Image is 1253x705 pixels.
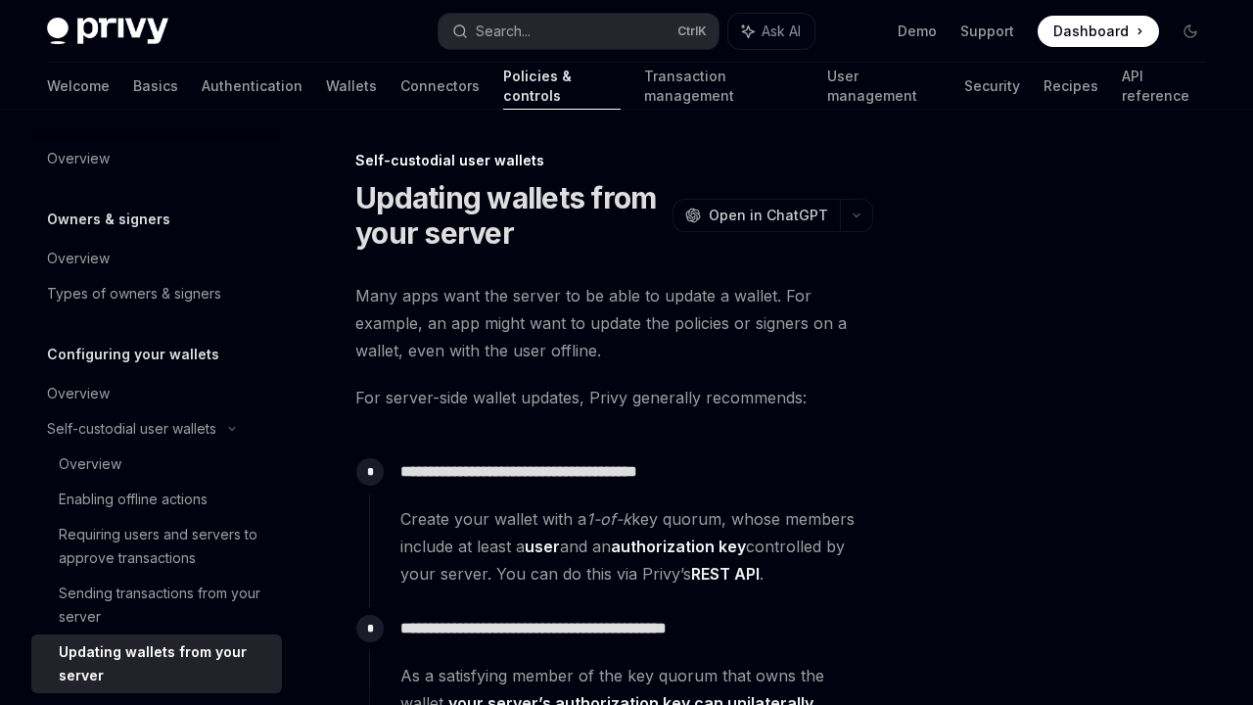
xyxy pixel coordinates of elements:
[898,22,937,41] a: Demo
[31,576,282,634] a: Sending transactions from your server
[1122,63,1206,110] a: API reference
[964,63,1020,110] a: Security
[1053,22,1129,41] span: Dashboard
[47,18,168,45] img: dark logo
[202,63,302,110] a: Authentication
[47,63,110,110] a: Welcome
[47,282,221,305] div: Types of owners & signers
[355,282,873,364] span: Many apps want the server to be able to update a wallet. For example, an app might want to update...
[31,241,282,276] a: Overview
[31,517,282,576] a: Requiring users and servers to approve transactions
[355,151,873,170] div: Self-custodial user wallets
[31,376,282,411] a: Overview
[709,206,828,225] span: Open in ChatGPT
[31,634,282,693] a: Updating wallets from your server
[59,582,270,629] div: Sending transactions from your server
[1044,63,1098,110] a: Recipes
[644,63,804,110] a: Transaction management
[47,382,110,405] div: Overview
[677,23,707,39] span: Ctrl K
[400,505,872,587] span: Create your wallet with a key quorum, whose members include at least a and an controlled by your ...
[827,63,941,110] a: User management
[355,180,665,251] h1: Updating wallets from your server
[31,141,282,176] a: Overview
[611,537,746,556] strong: authorization key
[59,640,270,687] div: Updating wallets from your server
[476,20,531,43] div: Search...
[439,14,719,49] button: Search...CtrlK
[59,452,121,476] div: Overview
[31,276,282,311] a: Types of owners & signers
[728,14,814,49] button: Ask AI
[525,537,560,556] strong: user
[47,417,216,441] div: Self-custodial user wallets
[355,384,873,411] span: For server-side wallet updates, Privy generally recommends:
[400,63,480,110] a: Connectors
[1175,16,1206,47] button: Toggle dark mode
[691,564,760,585] a: REST API
[59,488,208,511] div: Enabling offline actions
[59,523,270,570] div: Requiring users and servers to approve transactions
[960,22,1014,41] a: Support
[47,208,170,231] h5: Owners & signers
[762,22,801,41] span: Ask AI
[47,247,110,270] div: Overview
[326,63,377,110] a: Wallets
[586,509,631,529] em: 1-of-k
[503,63,621,110] a: Policies & controls
[673,199,840,232] button: Open in ChatGPT
[47,147,110,170] div: Overview
[47,343,219,366] h5: Configuring your wallets
[1038,16,1159,47] a: Dashboard
[31,482,282,517] a: Enabling offline actions
[133,63,178,110] a: Basics
[31,446,282,482] a: Overview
